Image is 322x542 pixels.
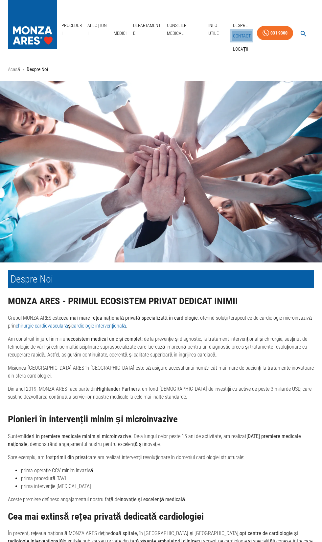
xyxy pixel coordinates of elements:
div: Locații [230,42,253,56]
p: Misiunea [GEOGRAPHIC_DATA] ARES în [GEOGRAPHIC_DATA] este să asigure accesul unui număr cât mai m... [8,364,314,380]
p: Grupul MONZA ARES este , oferind soluții terapeutice de cardiologie microinvazivă prin și . [8,314,314,330]
strong: inovație și excelență medicală [120,496,185,503]
h1: Despre Noi [8,270,314,288]
a: Consilier Medical [164,19,205,40]
strong: ecosistem medical unic și complet [68,336,142,342]
a: Despre Noi [230,19,257,40]
a: chirurgie cardiovasculară [16,323,68,329]
nav: breadcrumb [8,66,314,73]
li: prima operație CCV minim invazivă [21,467,314,475]
div: 031 9300 [270,29,287,37]
strong: [DATE] premiere medicale naționale [8,433,301,447]
a: Contact [232,31,252,41]
li: prima procedură TAVI [21,475,314,482]
strong: cea mai mare rețea națională privată specializată în cardiologie [61,315,198,321]
a: Proceduri [59,19,85,40]
h2: Pionieri în intervenții minim și microinvazive [8,414,314,425]
strong: primii din privat [54,454,87,460]
a: cardiologie intervențională [72,323,126,329]
a: Medici [109,27,130,40]
li: › [23,66,24,73]
p: Din anul 2019, MONZA ARES face parte din , un fond [DEMOGRAPHIC_DATA] de investiții cu active de ... [8,385,314,401]
a: Afecțiuni [85,19,109,40]
p: Suntem . De-a lungul celor peste 15 ani de activitate, am realizat , demonstrând angajamentul nos... [8,432,314,448]
p: Aceste premiere definesc angajamentul nostru față de . [8,496,314,504]
strong: două spitale [110,530,137,536]
p: Spre exemplu, am fost care am realizat intervenții revoluționare în domeniul cardiologiei structu... [8,454,314,461]
li: prima intervenție [MEDICAL_DATA] [21,482,314,490]
p: Despre Noi [27,66,48,73]
h2: Cea mai extinsă rețea privată dedicată cardiologiei [8,511,314,522]
div: Contact [230,29,253,43]
h2: MONZA ARES - PRIMUL ECOSISTEM PRIVAT DEDICAT INIMII [8,296,314,307]
strong: Highlander Partners [97,386,140,392]
a: 031 9300 [257,26,293,40]
a: Departamente [130,19,164,40]
a: Info Utile [206,19,230,40]
a: Locații [232,44,249,55]
strong: lideri în premiere medicale minim și microinvazive [24,433,131,439]
nav: secondary mailbox folders [230,29,253,56]
p: Am construit în jurul inimii un : de la prevenție și diagnostic, la tratament intervențional și c... [8,335,314,359]
a: Acasă [8,66,20,72]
